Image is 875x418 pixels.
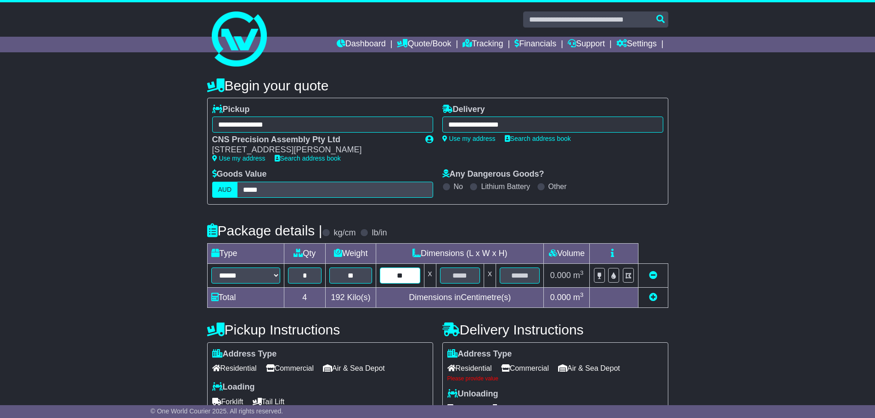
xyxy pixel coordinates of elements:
span: Forklift [447,401,479,415]
span: 0.000 [550,293,571,302]
div: [STREET_ADDRESS][PERSON_NAME] [212,145,416,155]
span: m [573,293,584,302]
label: kg/cm [333,228,356,238]
a: Settings [616,37,657,52]
a: Tracking [463,37,503,52]
a: Use my address [212,155,265,162]
td: Volume [544,243,590,263]
div: CNS Precision Assembly Pty Ltd [212,135,416,145]
span: Forklift [212,395,243,409]
span: Residential [447,361,492,375]
label: Delivery [442,105,485,115]
h4: Pickup Instructions [207,322,433,337]
span: m [573,271,584,280]
a: Use my address [442,135,496,142]
h4: Delivery Instructions [442,322,668,337]
label: Loading [212,382,255,392]
div: Please provide value [447,375,663,382]
sup: 3 [580,291,584,298]
label: AUD [212,182,238,198]
td: Type [207,243,284,263]
span: Tail Lift [488,401,520,415]
a: Financials [514,37,556,52]
td: x [424,263,436,287]
span: Residential [212,361,257,375]
a: Quote/Book [397,37,451,52]
label: lb/in [372,228,387,238]
a: Support [568,37,605,52]
td: Kilo(s) [326,287,376,307]
label: Unloading [447,389,498,399]
label: Lithium Battery [481,182,530,191]
span: 192 [331,293,345,302]
span: 0.000 [550,271,571,280]
label: No [454,182,463,191]
td: Qty [284,243,326,263]
label: Address Type [212,349,277,359]
label: Other [548,182,567,191]
sup: 3 [580,269,584,276]
td: Dimensions in Centimetre(s) [376,287,544,307]
span: Commercial [501,361,549,375]
a: Search address book [505,135,571,142]
label: Any Dangerous Goods? [442,169,544,179]
a: Dashboard [337,37,386,52]
td: Weight [326,243,376,263]
span: Air & Sea Depot [323,361,385,375]
a: Add new item [649,293,657,302]
h4: Package details | [207,223,322,238]
span: © One World Courier 2025. All rights reserved. [151,407,283,415]
label: Goods Value [212,169,267,179]
td: Dimensions (L x W x H) [376,243,544,263]
a: Search address book [275,155,341,162]
td: 4 [284,287,326,307]
h4: Begin your quote [207,78,668,93]
span: Tail Lift [253,395,285,409]
td: x [484,263,496,287]
td: Total [207,287,284,307]
label: Pickup [212,105,250,115]
span: Air & Sea Depot [558,361,620,375]
span: Commercial [266,361,314,375]
a: Remove this item [649,271,657,280]
label: Address Type [447,349,512,359]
